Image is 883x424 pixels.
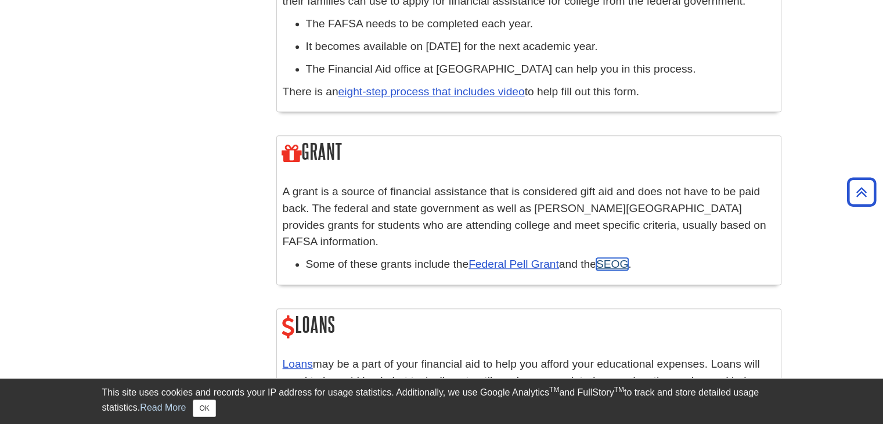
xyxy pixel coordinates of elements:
li: Some of these grants include the and the . [306,256,775,273]
p: A grant is a source of financial assistance that is considered gift aid and does not have to be p... [283,184,775,250]
a: Read More [140,403,186,412]
a: Federal Pell Grant [468,258,559,270]
button: Close [193,400,215,417]
sup: TM [614,386,624,394]
a: Loans [283,358,313,370]
sup: TM [549,386,559,394]
a: Back to Top [843,184,880,200]
p: There is an to help fill out this form. [283,84,775,100]
p: The Financial Aid office at [GEOGRAPHIC_DATA] can help you in this process. [306,61,775,78]
div: This site uses cookies and records your IP address for usage statistics. Additionally, we use Goo... [102,386,781,417]
p: It becomes available on [DATE] for the next academic year. [306,38,775,55]
p: The FAFSA needs to be completed each year. [306,16,775,33]
a: SEOG [596,258,628,270]
h2: Grant [277,136,781,169]
p: may be a part of your financial aid to help you afford your educational expenses. Loans will need... [283,356,775,406]
h2: Loans [277,309,781,342]
a: eight-step process that includes video [338,85,524,98]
